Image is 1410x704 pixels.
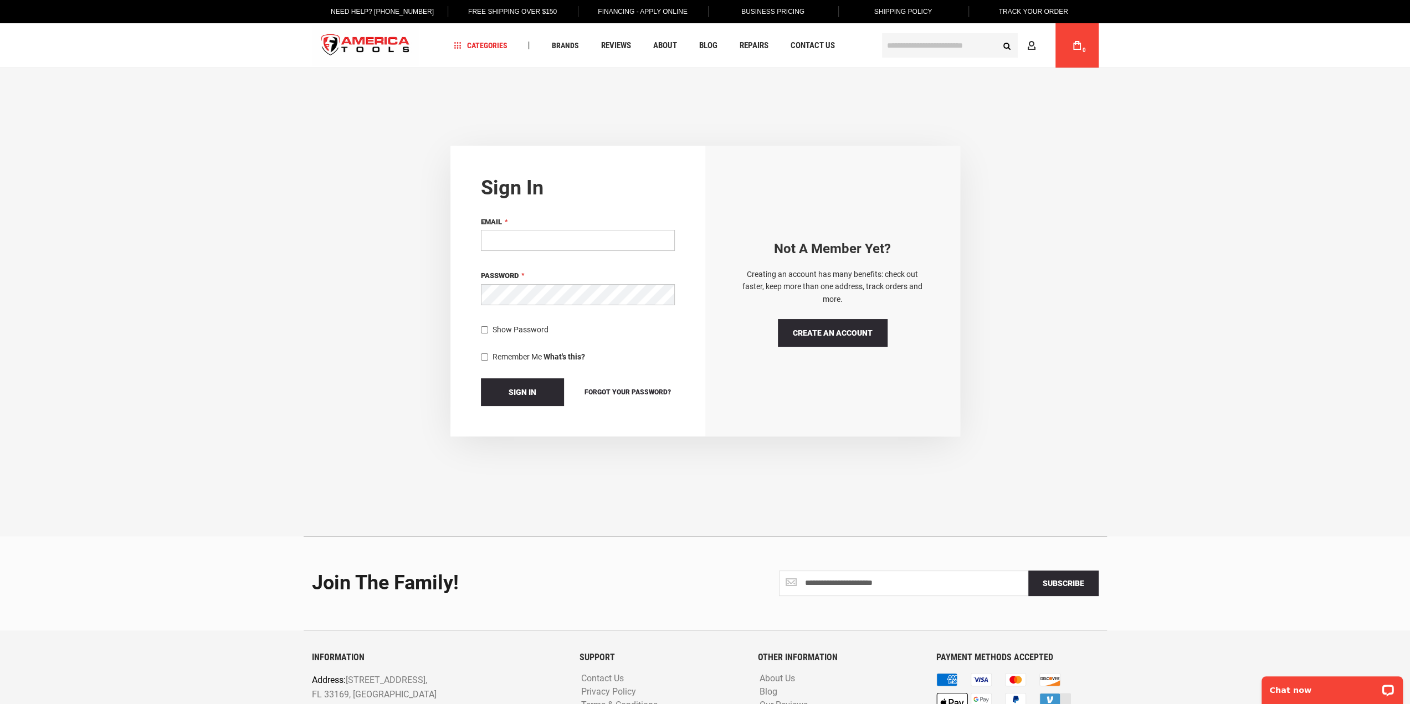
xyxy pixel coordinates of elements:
a: Privacy Policy [578,687,639,697]
a: Forgot Your Password? [581,386,675,398]
span: Contact Us [790,42,834,50]
h6: SUPPORT [580,652,741,662]
span: Remember Me [493,352,542,361]
a: About Us [757,674,798,684]
iframe: LiveChat chat widget [1254,669,1410,704]
a: Categories [449,38,512,53]
a: Blog [757,687,780,697]
button: Subscribe [1028,571,1099,596]
span: About [653,42,676,50]
strong: Sign in [481,176,544,199]
span: Brands [551,42,578,49]
span: Shipping Policy [874,8,932,16]
span: Reviews [601,42,630,50]
a: About [648,38,681,53]
span: Repairs [739,42,768,50]
span: Subscribe [1043,579,1084,588]
h6: OTHER INFORMATION [758,652,920,662]
span: Address: [312,675,346,685]
span: Sign In [509,388,536,397]
div: Join the Family! [312,572,697,594]
h6: INFORMATION [312,652,563,662]
span: Blog [699,42,717,50]
h6: PAYMENT METHODS ACCEPTED [936,652,1098,662]
span: Password [481,271,519,280]
a: Create an Account [778,319,888,347]
a: Blog [694,38,722,53]
p: Creating an account has many benefits: check out faster, keep more than one address, track orders... [736,268,930,305]
a: Brands [546,38,583,53]
a: Reviews [596,38,635,53]
strong: Not a Member yet? [774,241,891,256]
button: Sign In [481,378,564,406]
p: [STREET_ADDRESS], FL 33169, [GEOGRAPHIC_DATA] [312,673,513,701]
span: Email [481,218,502,226]
a: store logo [312,25,419,66]
button: Search [997,35,1018,56]
a: Contact Us [785,38,839,53]
span: Categories [454,42,507,49]
span: Forgot Your Password? [584,388,671,396]
a: 0 [1067,23,1088,68]
span: Show Password [493,325,548,334]
span: Create an Account [793,328,873,337]
a: Repairs [734,38,773,53]
a: Contact Us [578,674,627,684]
span: 0 [1083,47,1086,53]
img: America Tools [312,25,419,66]
strong: What's this? [544,352,585,361]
